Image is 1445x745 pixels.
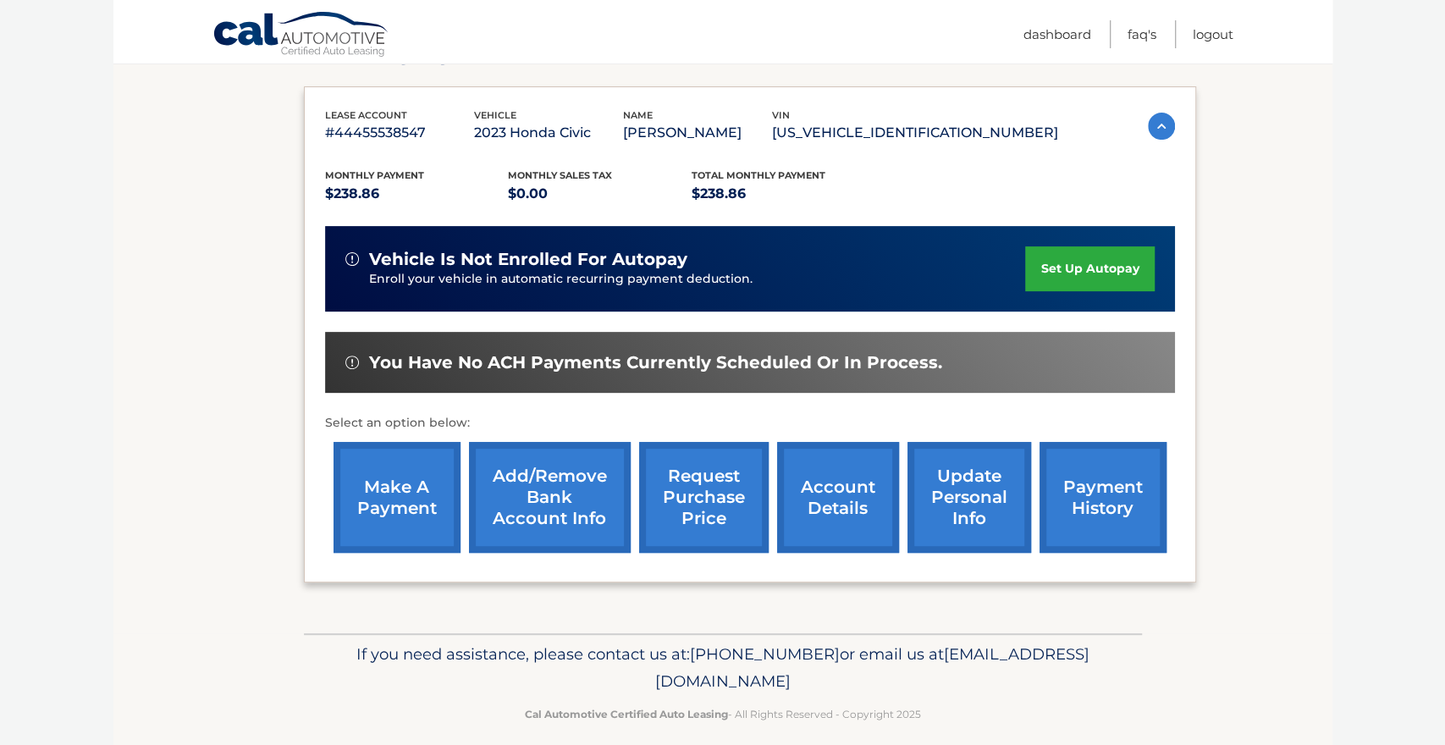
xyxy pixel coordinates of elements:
[369,270,1026,289] p: Enroll your vehicle in automatic recurring payment deduction.
[325,109,407,121] span: lease account
[325,182,509,206] p: $238.86
[655,644,1089,691] span: [EMAIL_ADDRESS][DOMAIN_NAME]
[474,109,516,121] span: vehicle
[469,442,631,553] a: Add/Remove bank account info
[369,352,942,373] span: You have no ACH payments currently scheduled or in process.
[525,708,728,720] strong: Cal Automotive Certified Auto Leasing
[345,252,359,266] img: alert-white.svg
[369,249,687,270] span: vehicle is not enrolled for autopay
[1193,20,1233,48] a: Logout
[508,169,612,181] span: Monthly sales Tax
[623,109,653,121] span: name
[474,121,623,145] p: 2023 Honda Civic
[315,705,1131,723] p: - All Rights Reserved - Copyright 2025
[692,169,825,181] span: Total Monthly Payment
[1025,246,1154,291] a: set up autopay
[690,644,840,664] span: [PHONE_NUMBER]
[325,169,424,181] span: Monthly Payment
[508,182,692,206] p: $0.00
[1023,20,1091,48] a: Dashboard
[315,641,1131,695] p: If you need assistance, please contact us at: or email us at
[692,182,875,206] p: $238.86
[639,442,769,553] a: request purchase price
[345,356,359,369] img: alert-white.svg
[1148,113,1175,140] img: accordion-active.svg
[777,442,899,553] a: account details
[334,442,461,553] a: make a payment
[623,121,772,145] p: [PERSON_NAME]
[1040,442,1166,553] a: payment history
[772,121,1058,145] p: [US_VEHICLE_IDENTIFICATION_NUMBER]
[325,413,1175,433] p: Select an option below:
[1128,20,1156,48] a: FAQ's
[907,442,1031,553] a: update personal info
[772,109,790,121] span: vin
[325,121,474,145] p: #44455538547
[212,11,390,60] a: Cal Automotive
